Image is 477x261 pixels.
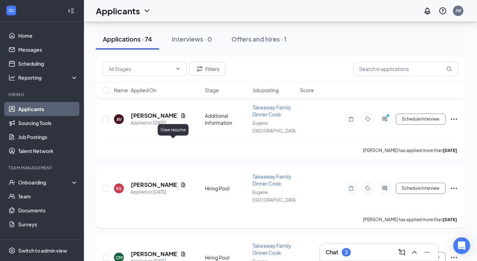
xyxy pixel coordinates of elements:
[363,217,458,223] p: [PERSON_NAME] has applied more than .
[18,203,78,217] a: Documents
[300,87,314,94] span: Score
[116,116,122,122] div: AV
[347,116,355,122] svg: Note
[18,130,78,144] a: Job Postings
[205,87,219,94] span: Stage
[18,144,78,158] a: Talent Network
[353,62,458,76] input: Search in applications
[364,186,372,191] svg: Tag
[131,112,178,119] h5: [PERSON_NAME]
[252,87,279,94] span: Job posting
[455,8,461,14] div: JW
[18,74,78,81] div: Reporting
[180,251,186,257] svg: Document
[8,74,15,81] svg: Analysis
[380,186,389,191] svg: ActiveChat
[409,247,420,258] button: ChevronUp
[232,35,286,43] div: Offers and hires · 1
[205,112,248,126] div: Additional Information
[18,29,78,43] a: Home
[252,173,291,187] span: Takeaway Family Dinner Cook
[143,7,151,15] svg: ChevronDown
[103,35,152,43] div: Applications · 74
[443,217,457,222] b: [DATE]
[252,242,291,256] span: Takeaway Family Dinner Cook
[396,183,446,194] button: Schedule Interview
[180,113,186,118] svg: Document
[421,247,433,258] button: Minimize
[18,179,72,186] div: Onboarding
[252,190,297,203] span: Eugene, [GEOGRAPHIC_DATA]
[18,116,78,130] a: Sourcing Tools
[396,247,407,258] button: ComposeMessage
[396,114,446,125] button: Schedule Interview
[363,147,458,153] p: [PERSON_NAME] has applied more than .
[8,92,77,97] div: Hiring
[18,57,78,71] a: Scheduling
[385,114,393,119] svg: PrimaryDot
[172,35,212,43] div: Interviews · 0
[252,121,297,133] span: Eugene, [GEOGRAPHIC_DATA]
[345,249,348,255] div: 3
[8,238,77,244] div: Payroll
[443,148,457,153] b: [DATE]
[8,165,77,171] div: Team Management
[18,217,78,231] a: Surveys
[423,248,431,256] svg: Minimize
[410,248,419,256] svg: ChevronUp
[175,66,181,72] svg: ChevronDown
[18,189,78,203] a: Team
[398,248,406,256] svg: ComposeMessage
[450,184,458,193] svg: Ellipses
[116,255,122,261] div: CM
[131,250,178,258] h5: [PERSON_NAME]
[18,247,67,254] div: Switch to admin view
[8,179,15,186] svg: UserCheck
[109,65,172,73] input: All Stages
[8,247,15,254] svg: Settings
[96,5,140,17] h1: Applicants
[195,65,204,73] svg: Filter
[446,66,452,72] svg: MagnifyingGlass
[326,248,338,256] h3: Chat
[158,124,188,136] div: View resume
[439,7,447,15] svg: QuestionInfo
[380,116,389,122] svg: ActiveChat
[131,189,186,196] div: Applied on [DATE]
[131,119,186,126] div: Applied on [DATE]
[364,116,372,122] svg: Tag
[453,237,470,254] div: Open Intercom Messenger
[423,7,432,15] svg: Notifications
[205,254,248,261] div: Hiring Pool
[8,7,15,14] svg: WorkstreamLogo
[18,102,78,116] a: Applicants
[190,62,225,76] button: Filter Filters
[131,181,178,189] h5: [PERSON_NAME]
[18,43,78,57] a: Messages
[114,87,156,94] span: Name · Applied On
[180,182,186,188] svg: Document
[347,186,355,191] svg: Note
[67,7,74,14] svg: Collapse
[450,115,458,123] svg: Ellipses
[116,186,122,191] div: KS
[205,185,248,192] div: Hiring Pool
